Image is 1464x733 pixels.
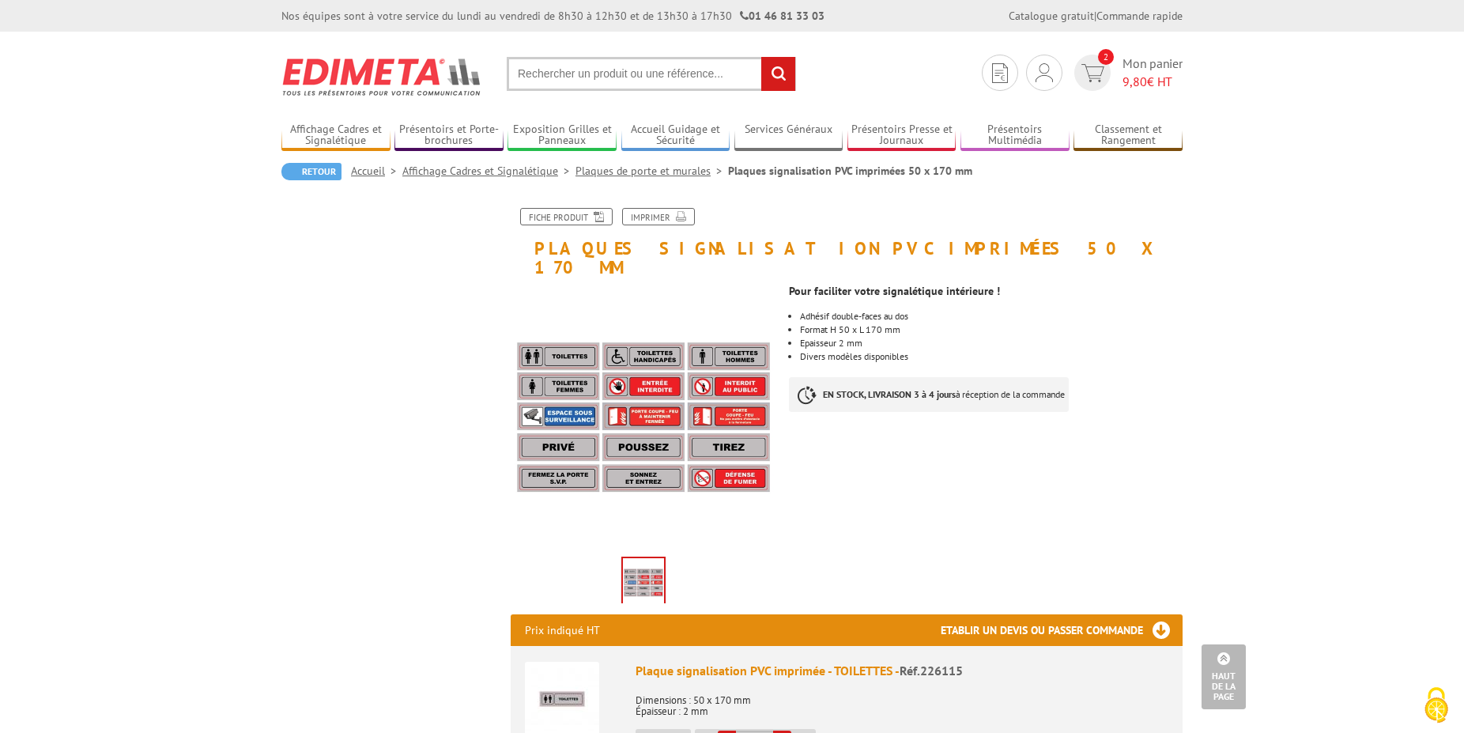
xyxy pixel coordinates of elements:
[1123,74,1147,89] span: 9,80
[800,352,1183,361] li: Divers modèles disponibles
[728,163,972,179] li: Plaques signalisation PVC imprimées 50 x 170 mm
[351,164,402,178] a: Accueil
[621,123,730,149] a: Accueil Guidage et Sécurité
[1009,9,1094,23] a: Catalogue gratuit
[636,662,1168,680] div: Plaque signalisation PVC imprimée - TOILETTES -
[761,57,795,91] input: rechercher
[941,614,1183,646] h3: Etablir un devis ou passer commande
[740,9,824,23] strong: 01 46 81 33 03
[507,123,617,149] a: Exposition Grilles et Panneaux
[992,63,1008,83] img: devis rapide
[394,123,504,149] a: Présentoirs et Porte-brochures
[281,163,341,180] a: Retour
[281,47,483,106] img: Edimeta
[900,663,963,678] span: Réf.226115
[1417,686,1456,725] img: Cookies (fenêtre modale)
[1123,73,1183,91] span: € HT
[1073,123,1183,149] a: Classement et Rangement
[511,285,777,551] img: plaques_signalisation_plexi_imprimees.jpg
[402,164,575,178] a: Affichage Cadres et Signalétique
[734,123,843,149] a: Services Généraux
[1123,55,1183,91] span: Mon panier
[499,208,1194,277] h1: Plaques signalisation PVC imprimées 50 x 170 mm
[800,325,1183,334] li: Format H 50 x L 170 mm
[1409,679,1464,733] button: Cookies (fenêtre modale)
[520,208,613,225] a: Fiche produit
[1009,8,1183,24] div: |
[789,377,1069,412] p: à réception de la commande
[789,284,1000,298] strong: Pour faciliter votre signalétique intérieure !
[1081,64,1104,82] img: devis rapide
[281,123,391,149] a: Affichage Cadres et Signalétique
[636,684,1168,717] p: Dimensions : 50 x 170 mm Épaisseur : 2 mm
[623,558,664,607] img: plaques_signalisation_plexi_imprimees.jpg
[281,8,824,24] div: Nos équipes sont à votre service du lundi au vendredi de 8h30 à 12h30 et de 13h30 à 17h30
[1096,9,1183,23] a: Commande rapide
[1036,63,1053,82] img: devis rapide
[575,164,728,178] a: Plaques de porte et murales
[1098,49,1114,65] span: 2
[800,338,1183,348] li: Epaisseur 2 mm
[823,388,956,400] strong: EN STOCK, LIVRAISON 3 à 4 jours
[622,208,695,225] a: Imprimer
[507,57,796,91] input: Rechercher un produit ou une référence...
[525,614,600,646] p: Prix indiqué HT
[960,123,1070,149] a: Présentoirs Multimédia
[1202,644,1246,709] a: Haut de la page
[1070,55,1183,91] a: devis rapide 2 Mon panier 9,80€ HT
[847,123,957,149] a: Présentoirs Presse et Journaux
[800,312,1183,321] li: Adhésif double-faces au dos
